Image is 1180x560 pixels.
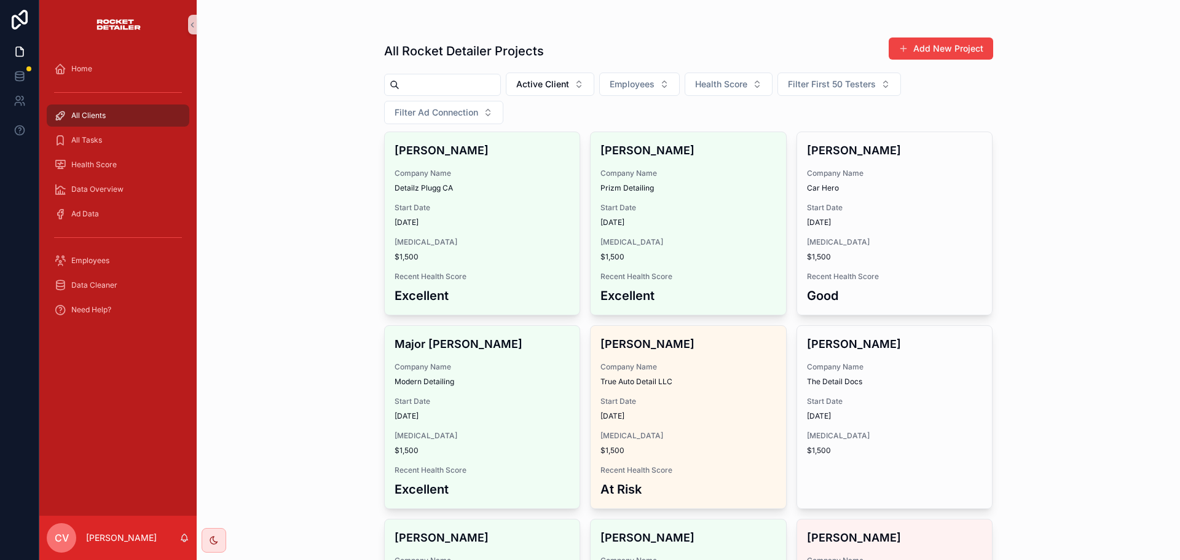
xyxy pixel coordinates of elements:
a: [PERSON_NAME]Company NamePrizm DetailingStart Date[DATE][MEDICAL_DATA]$1,500Recent Health ScoreEx... [590,132,787,315]
a: Data Overview [47,178,189,200]
span: Start Date [395,396,570,406]
button: Select Button [777,73,901,96]
span: Detailz Plugg CA [395,183,570,193]
span: $1,500 [395,252,570,262]
h4: [PERSON_NAME] [395,142,570,159]
h4: [PERSON_NAME] [600,529,776,546]
span: Start Date [807,396,983,406]
button: Select Button [506,73,594,96]
h4: Major [PERSON_NAME] [395,336,570,352]
span: $1,500 [395,446,570,455]
a: All Clients [47,105,189,127]
span: Start Date [395,203,570,213]
span: Company Name [395,362,570,372]
a: Health Score [47,154,189,176]
span: [MEDICAL_DATA] [600,237,776,247]
div: scrollable content [39,49,197,337]
h3: Excellent [395,286,570,305]
a: Home [47,58,189,80]
h1: All Rocket Detailer Projects [384,42,544,60]
a: [PERSON_NAME]Company NameTrue Auto Detail LLCStart Date[DATE][MEDICAL_DATA]$1,500Recent Health Sc... [590,325,787,509]
a: Need Help? [47,299,189,321]
a: [PERSON_NAME]Company NameCar HeroStart Date[DATE][MEDICAL_DATA]$1,500Recent Health ScoreGood [796,132,993,315]
span: Active Client [516,78,569,90]
a: [PERSON_NAME]Company NameDetailz Plugg CAStart Date[DATE][MEDICAL_DATA]$1,500Recent Health ScoreE... [384,132,581,315]
span: Filter Ad Connection [395,106,478,119]
span: [MEDICAL_DATA] [807,431,983,441]
a: Major [PERSON_NAME]Company NameModern DetailingStart Date[DATE][MEDICAL_DATA]$1,500Recent Health ... [384,325,581,509]
h3: At Risk [600,480,776,499]
span: [MEDICAL_DATA] [600,431,776,441]
span: Need Help? [71,305,111,315]
a: All Tasks [47,129,189,151]
h4: [PERSON_NAME] [395,529,570,546]
span: Car Hero [807,183,983,193]
span: Home [71,64,92,74]
span: All Tasks [71,135,102,145]
span: Company Name [600,362,776,372]
a: Ad Data [47,203,189,225]
span: [MEDICAL_DATA] [395,237,570,247]
h4: [PERSON_NAME] [807,142,983,159]
span: Health Score [695,78,747,90]
span: CV [55,530,69,545]
span: $1,500 [600,446,776,455]
span: Modern Detailing [395,377,570,387]
span: $1,500 [600,252,776,262]
p: [PERSON_NAME] [86,532,157,544]
a: Employees [47,250,189,272]
span: Employees [71,256,109,266]
span: Data Cleaner [71,280,117,290]
span: [MEDICAL_DATA] [395,431,570,441]
span: [DATE] [395,218,570,227]
span: Filter First 50 Testers [788,78,876,90]
img: App logo [95,15,141,34]
button: Select Button [599,73,680,96]
span: Start Date [807,203,983,213]
span: $1,500 [807,252,983,262]
span: Company Name [395,168,570,178]
button: Select Button [685,73,773,96]
span: [MEDICAL_DATA] [807,237,983,247]
span: Recent Health Score [600,272,776,282]
span: Recent Health Score [807,272,983,282]
h4: [PERSON_NAME] [600,336,776,352]
span: [DATE] [600,411,776,421]
span: [DATE] [807,218,983,227]
a: Data Cleaner [47,274,189,296]
span: [DATE] [600,218,776,227]
span: Start Date [600,203,776,213]
h3: Excellent [395,480,570,499]
span: Data Overview [71,184,124,194]
span: [DATE] [807,411,983,421]
span: Ad Data [71,209,99,219]
span: Prizm Detailing [600,183,776,193]
span: Start Date [600,396,776,406]
span: Recent Health Score [395,272,570,282]
h4: [PERSON_NAME] [600,142,776,159]
button: Select Button [384,101,503,124]
button: Add New Project [889,37,993,60]
span: All Clients [71,111,106,120]
span: True Auto Detail LLC [600,377,776,387]
span: $1,500 [807,446,983,455]
a: [PERSON_NAME]Company NameThe Detail DocsStart Date[DATE][MEDICAL_DATA]$1,500 [796,325,993,509]
h3: Good [807,286,983,305]
span: Company Name [600,168,776,178]
span: The Detail Docs [807,377,983,387]
span: Recent Health Score [395,465,570,475]
span: [DATE] [395,411,570,421]
span: Employees [610,78,655,90]
h4: [PERSON_NAME] [807,529,983,546]
span: Company Name [807,362,983,372]
span: Recent Health Score [600,465,776,475]
span: Health Score [71,160,117,170]
h3: Excellent [600,286,776,305]
span: Company Name [807,168,983,178]
h4: [PERSON_NAME] [807,336,983,352]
